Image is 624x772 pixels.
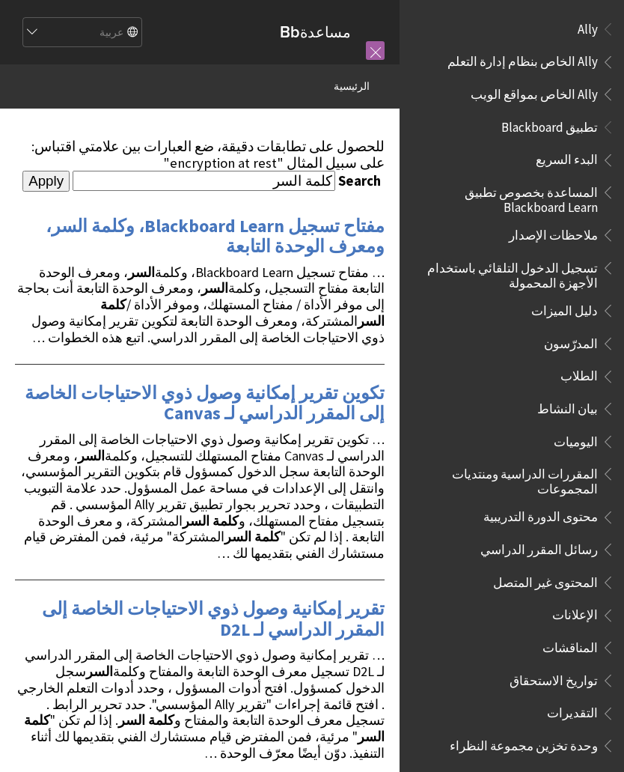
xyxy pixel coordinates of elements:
span: … تقرير إمكانية وصول ذوي الاحتياجات الخاصة إلى المقرر الدراسي لـ D2L تسجيل معرف الوحدة التابعة وا... [17,646,385,762]
span: تواريخ الاستحقاق [510,668,598,688]
strong: كلمة [254,528,281,545]
span: المحتوى غير المتصل [493,570,598,590]
strong: كلمة [212,512,239,529]
span: الإعلانات [552,603,598,623]
a: تقرير إمكانية وصول ذوي الاحتياجات الخاصة إلى المقرر الدراسي لـ D2L [42,597,385,642]
strong: كلمة [100,296,126,313]
span: الطلاب [560,364,598,384]
strong: السر [183,512,209,529]
span: … تكوين تقرير إمكانية وصول ذوي الاحتياجات الخاصة إلى المقرر الدراسي لـ Canvas مفتاح المستهلك للتس... [21,431,385,562]
select: Site Language Selector [22,18,141,48]
strong: السر [78,447,105,464]
strong: السر [118,711,145,729]
span: اليوميات [554,429,598,449]
strong: السر [358,312,385,329]
span: المساعدة بخصوص تطبيق Blackboard Learn [417,180,598,215]
span: تطبيق Blackboard [501,115,598,135]
strong: السر [201,279,228,297]
input: Apply [22,171,70,192]
span: المناقشات [542,635,598,655]
a: الرئيسية [334,77,370,96]
span: وحدة تخزين مجموعة النظراء [450,733,598,753]
a: مساعدةBb [280,22,351,41]
span: المقررات الدراسية ومنتديات المجموعات [417,461,598,496]
span: رسائل المقرر الدراسي [480,537,598,557]
span: دليل الميزات [531,298,598,318]
div: للحصول على تطابقات دقيقة، ضع العبارات بين علامتي اقتباس: على سبيل المثال "encryption at rest" [15,139,385,171]
strong: السر [224,528,251,545]
strong: السر [128,264,155,281]
strong: Bb [280,22,300,42]
a: تكوين تقرير إمكانية وصول ذوي الاحتياجات الخاصة إلى المقرر الدراسي لـ Canvas [25,381,385,426]
strong: السر [86,663,113,680]
span: … مفتاح تسجيل Blackboard Learn، وكلمة ، ومعرف الوحدة التابعة مفتاح التسجيل، وكلمة ، ومعرف الوحدة ... [17,264,385,346]
strong: كلمة [148,711,174,729]
span: بيان النشاط [537,396,598,416]
nav: Book outline for Anthology Ally Help [409,16,615,107]
label: Search [338,172,385,189]
span: التقديرات [547,701,598,721]
a: مفتاح تسجيل Blackboard Learn، وكلمة السر، ومعرف الوحدة التابعة [46,214,385,259]
span: تسجيل الدخول التلقائي باستخدام الأجهزة المحمولة [417,255,598,291]
span: ملاحظات الإصدار [509,222,598,243]
strong: كلمة [24,711,50,729]
strong: السر [358,728,385,745]
span: البدء السريع [536,148,598,168]
span: Ally [578,16,598,37]
span: المدرّسون [544,331,598,351]
span: محتوى الدورة التدريبية [483,505,598,525]
span: Ally الخاص بنظام إدارة التعلم [447,49,598,70]
span: Ally الخاص بمواقع الويب [471,82,598,102]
